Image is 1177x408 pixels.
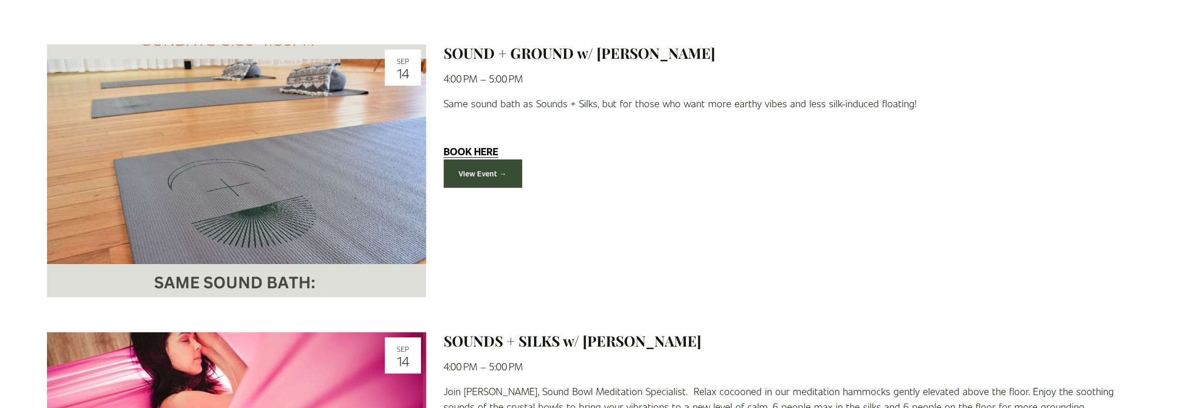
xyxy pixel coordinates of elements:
time: 4:00 PM [444,72,477,85]
a: View Event → [444,159,522,188]
img: SOUND + GROUND w/ Elizabeth Lidov [47,44,426,297]
div: Sep [388,345,418,352]
time: 5:00 PM [489,360,523,372]
time: 4:00 PM [444,360,477,372]
a: SOUNDS + SILKS w/ [PERSON_NAME] [444,331,701,350]
div: Sep [388,57,418,64]
a: BOOK HERE [444,145,498,157]
div: 14 [388,66,418,79]
time: 5:00 PM [489,72,523,85]
a: SOUND + GROUND w/ [PERSON_NAME] [444,43,715,62]
p: Same sound bath as Sounds + Silks, but for those who want more earthy vibes and less silk-induced... [444,95,1130,111]
div: 14 [388,354,418,367]
strong: BOOK HERE [444,144,498,158]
